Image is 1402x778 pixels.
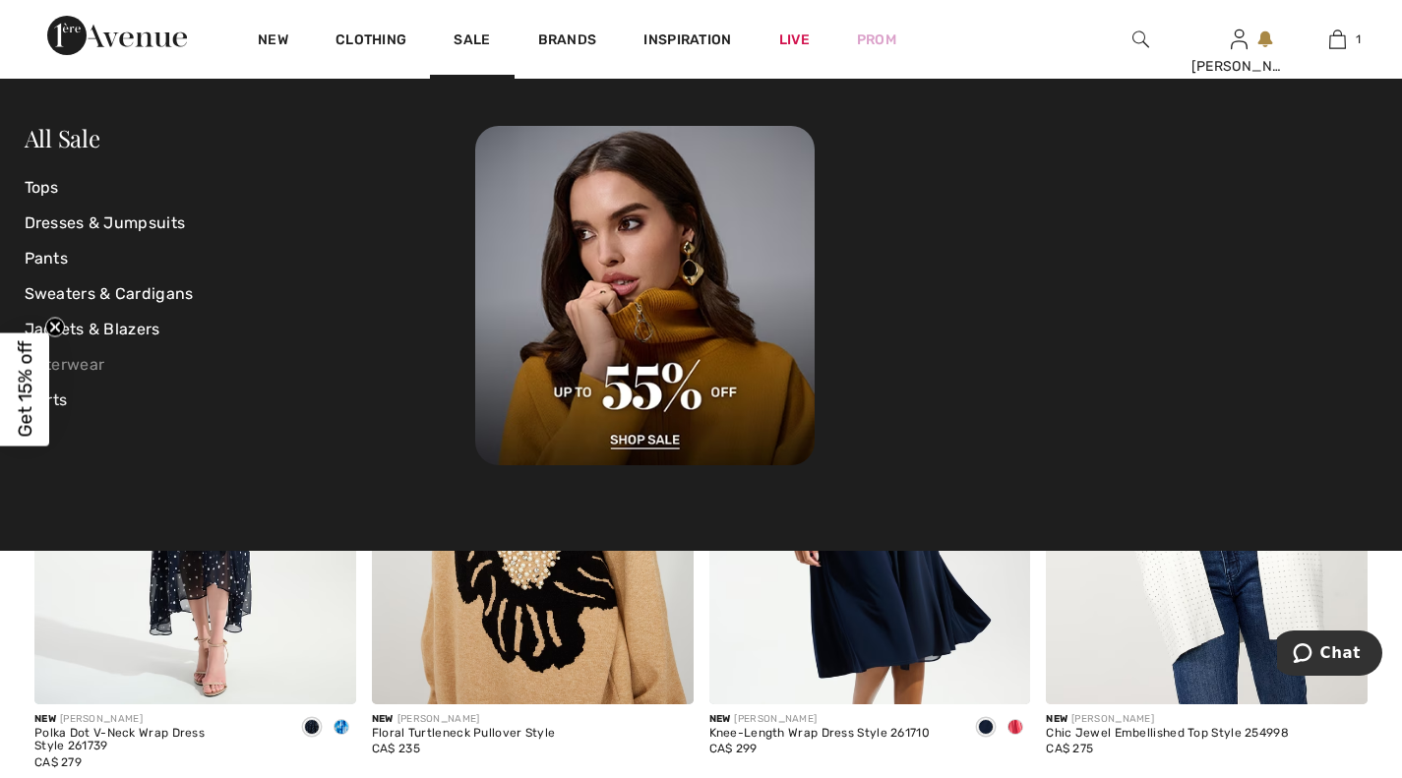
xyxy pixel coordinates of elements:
[454,31,490,52] a: Sale
[857,30,896,50] a: Prom
[1046,713,1067,725] span: New
[14,341,36,438] span: Get 15% off
[1231,30,1248,48] a: Sign In
[1289,28,1385,51] a: 1
[1277,630,1382,680] iframe: Opens a widget where you can chat to one of our agents
[1046,727,1289,741] div: Chic Jewel Embellished Top Style 254998
[34,727,281,754] div: Polka Dot V-Neck Wrap Dress Style 261739
[25,241,476,276] a: Pants
[709,742,758,755] span: CA$ 299
[372,742,420,755] span: CA$ 235
[1046,712,1289,727] div: [PERSON_NAME]
[25,206,476,241] a: Dresses & Jumpsuits
[779,30,810,50] a: Live
[1001,712,1030,745] div: Paradise coral
[643,31,731,52] span: Inspiration
[1356,30,1361,48] span: 1
[16,544,138,766] iframe: Small video preview of a live video
[327,712,356,745] div: Vanilla/blue
[25,312,476,347] a: Jackets & Blazers
[971,712,1001,745] div: Midnight Blue
[258,31,288,52] a: New
[372,713,394,725] span: New
[1132,28,1149,51] img: search the website
[47,16,187,55] img: 1ère Avenue
[25,276,476,312] a: Sweaters & Cardigans
[709,727,931,741] div: Knee-Length Wrap Dress Style 261710
[1191,56,1288,77] div: [PERSON_NAME]
[25,383,476,418] a: Skirts
[335,31,406,52] a: Clothing
[297,712,327,745] div: Midnight Blue/Vanilla
[1231,28,1248,51] img: My Info
[475,126,815,465] img: 250825113019_d881a28ff8cb6.jpg
[709,713,731,725] span: New
[1046,742,1093,755] span: CA$ 275
[538,31,597,52] a: Brands
[25,122,100,153] a: All Sale
[372,727,556,741] div: Floral Turtleneck Pullover Style
[709,712,931,727] div: [PERSON_NAME]
[25,347,476,383] a: Outerwear
[25,170,476,206] a: Tops
[372,712,556,727] div: [PERSON_NAME]
[34,712,281,727] div: [PERSON_NAME]
[45,317,65,336] button: Close teaser
[1329,28,1346,51] img: My Bag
